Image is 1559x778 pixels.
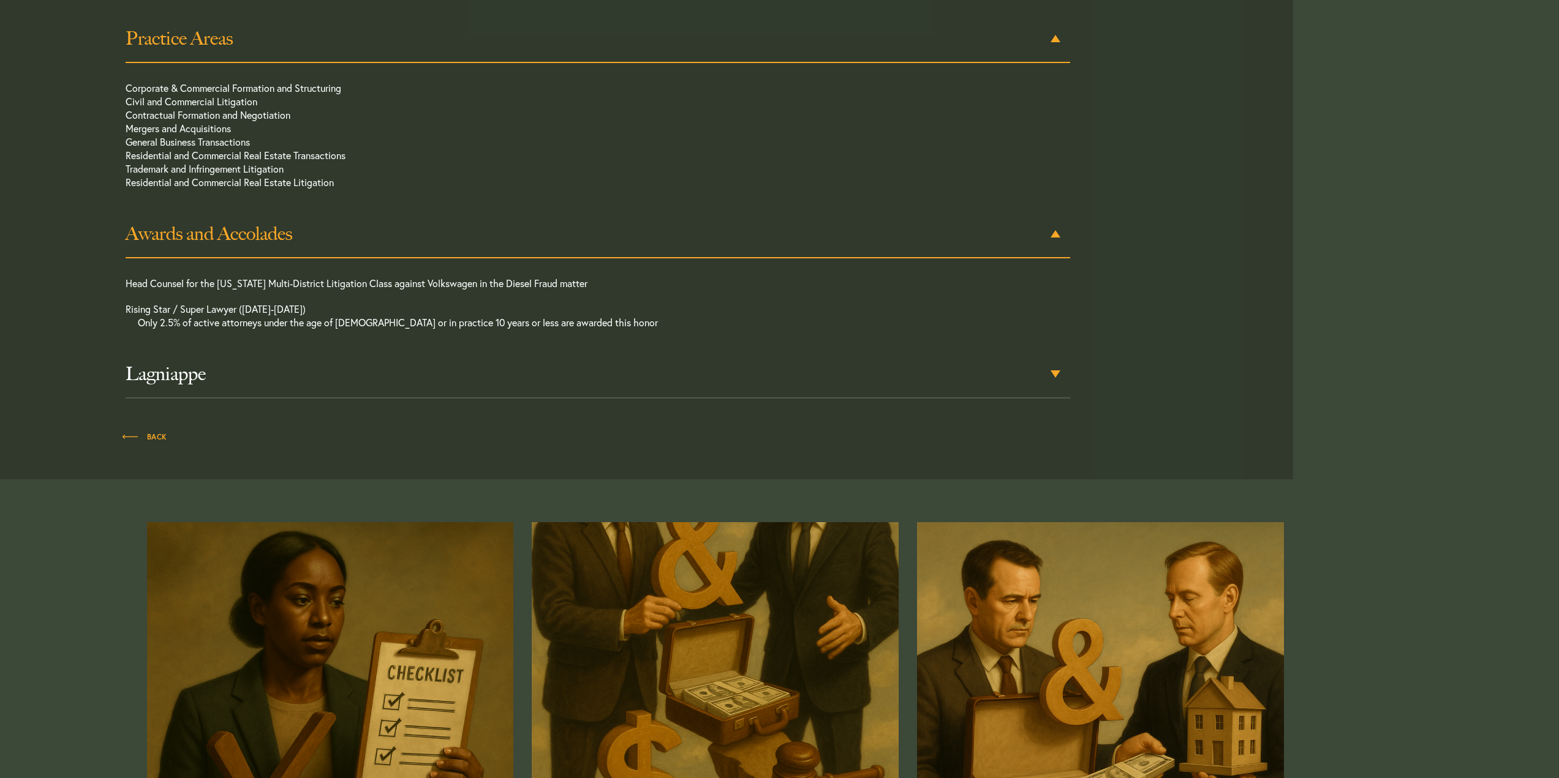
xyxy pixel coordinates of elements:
[126,363,1070,385] h3: Lagniappe
[126,433,167,441] span: Back
[126,296,976,335] p: Rising Star / Super Lawyer ([DATE]-[DATE])
[126,429,167,443] a: Back
[126,81,976,195] p: Corporate & Commercial Formation and Structuring Civil and Commercial Litigation Contractual Form...
[126,28,1070,50] h3: Practice Areas
[138,316,976,329] span: Only 2.5% of active attorneys under the age of [DEMOGRAPHIC_DATA] or in practice 10 years or less...
[126,277,976,296] p: Head Counsel for the [US_STATE] Multi-District Litigation Class against Volkswagen in the Diesel ...
[126,223,1070,245] h3: Awards and Accolades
